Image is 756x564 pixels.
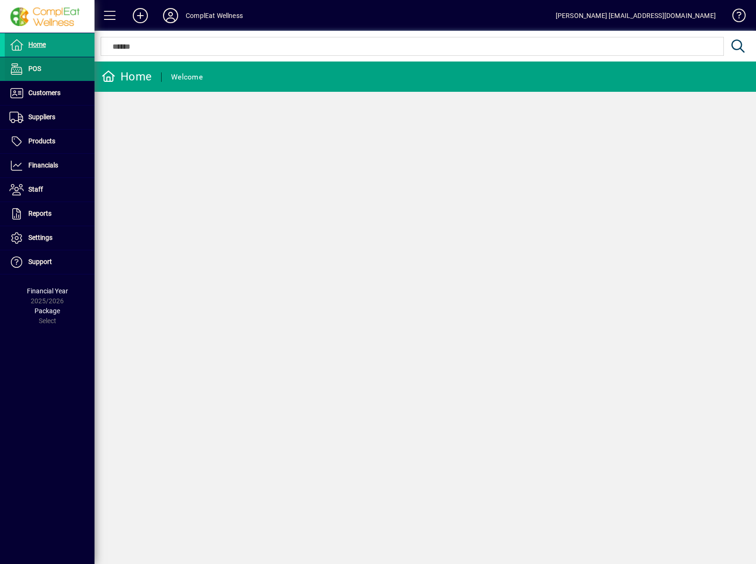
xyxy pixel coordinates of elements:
[28,210,52,217] span: Reports
[28,161,58,169] span: Financials
[125,7,155,24] button: Add
[5,202,94,226] a: Reports
[34,307,60,315] span: Package
[28,137,55,145] span: Products
[5,57,94,81] a: POS
[5,81,94,105] a: Customers
[28,258,52,265] span: Support
[28,65,41,72] span: POS
[28,113,55,121] span: Suppliers
[556,8,716,23] div: [PERSON_NAME] [EMAIL_ADDRESS][DOMAIN_NAME]
[28,41,46,48] span: Home
[28,89,60,97] span: Customers
[5,178,94,202] a: Staff
[5,154,94,177] a: Financials
[155,7,186,24] button: Profile
[102,69,152,84] div: Home
[5,250,94,274] a: Support
[27,287,68,295] span: Financial Year
[28,185,43,193] span: Staff
[725,2,744,33] a: Knowledge Base
[28,234,52,241] span: Settings
[171,70,203,85] div: Welcome
[186,8,243,23] div: ComplEat Wellness
[5,106,94,129] a: Suppliers
[5,130,94,153] a: Products
[5,226,94,250] a: Settings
